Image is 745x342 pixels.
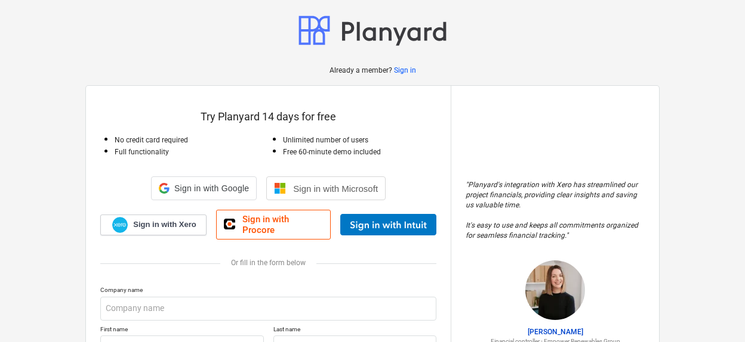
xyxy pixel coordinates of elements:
[133,219,196,230] span: Sign in with Xero
[100,286,436,296] p: Company name
[100,297,436,321] input: Company name
[330,66,394,76] p: Already a member?
[115,135,269,145] p: No credit card required
[242,214,323,235] span: Sign in with Procore
[174,184,249,193] span: Sign in with Google
[115,147,269,157] p: Full functionality
[525,260,585,320] img: Sharon Brown
[100,325,264,335] p: First name
[100,259,436,267] div: Or fill in the form below
[273,325,437,335] p: Last name
[293,184,378,194] span: Sign in with Microsoft
[100,214,207,235] a: Sign in with Xero
[100,110,436,124] p: Try Planyard 14 days for free
[466,327,645,337] p: [PERSON_NAME]
[283,147,437,157] p: Free 60-minute demo included
[216,210,331,240] a: Sign in with Procore
[274,182,286,194] img: Microsoft logo
[151,176,257,200] div: Sign in with Google
[283,135,437,145] p: Unlimited number of users
[466,180,645,241] p: " Planyard's integration with Xero has streamlined our project financials, providing clear insigh...
[394,66,416,76] a: Sign in
[112,217,128,233] img: Xero logo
